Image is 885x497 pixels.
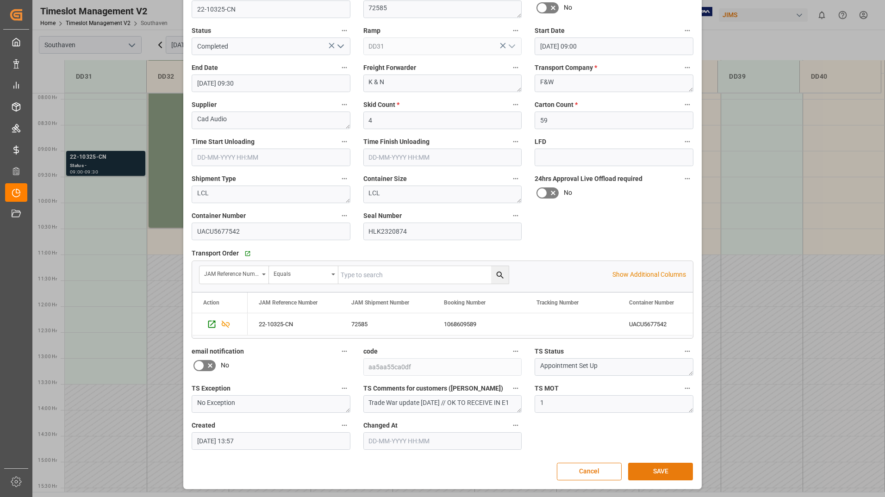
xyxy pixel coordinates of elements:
span: TS Comments for customers ([PERSON_NAME]) [363,384,503,393]
div: UACU5677542 [618,313,710,335]
span: Tracking Number [536,299,579,306]
span: email notification [192,347,244,356]
div: Action [203,299,219,306]
span: Shipment Type [192,174,236,184]
span: Supplier [192,100,217,110]
button: Supplier [338,99,350,111]
button: email notification [338,345,350,357]
button: TS Status [681,345,693,357]
span: TS Exception [192,384,231,393]
button: open menu [269,266,338,284]
input: DD-MM-YYYY HH:MM [192,432,350,450]
button: TS Exception [338,382,350,394]
button: LFD [681,136,693,148]
input: Type to search/select [192,37,350,55]
textarea: No Exception [192,395,350,413]
span: Status [192,26,211,36]
button: Container Number [338,210,350,222]
textarea: LCL [192,186,350,203]
input: DD-MM-YYYY HH:MM [192,149,350,166]
input: DD-MM-YYYY HH:MM [192,75,350,92]
span: TS MOT [535,384,559,393]
span: Ramp [363,26,380,36]
div: Equals [274,267,328,278]
span: Freight Forwarder [363,63,416,73]
button: open menu [333,39,347,54]
button: search button [491,266,509,284]
span: No [564,188,572,198]
div: Press SPACE to select this row. [192,313,248,335]
button: Start Date [681,25,693,37]
button: Container Size [510,173,522,185]
button: open menu [199,266,269,284]
textarea: 1 [535,395,693,413]
span: No [221,360,229,370]
button: Status [338,25,350,37]
button: Time Finish Unloading [510,136,522,148]
button: open menu [505,39,518,54]
span: Container Number [629,299,674,306]
input: DD-MM-YYYY HH:MM [535,37,693,55]
button: Changed At [510,419,522,431]
button: Transport Company * [681,62,693,74]
p: Show Additional Columns [612,270,686,280]
button: Ramp [510,25,522,37]
span: code [363,347,378,356]
span: Transport Company [535,63,597,73]
span: TS Status [535,347,564,356]
div: JAM Reference Number [204,267,259,278]
button: TS MOT [681,382,693,394]
button: Time Start Unloading [338,136,350,148]
div: 22-10325-CN [248,313,340,335]
span: Start Date [535,26,565,36]
span: LFD [535,137,546,147]
span: 24hrs Approval Live Offload required [535,174,642,184]
span: Changed At [363,421,398,430]
span: Created [192,421,215,430]
button: code [510,345,522,357]
button: Created [338,419,350,431]
input: Type to search/select [363,37,522,55]
button: SAVE [628,463,693,480]
span: Container Size [363,174,407,184]
input: DD-MM-YYYY HH:MM [363,149,522,166]
button: Carton Count * [681,99,693,111]
button: Cancel [557,463,622,480]
div: 1068609589 [433,313,525,335]
div: 72585 [340,313,433,335]
span: JAM Shipment Number [351,299,409,306]
button: TS Comments for customers ([PERSON_NAME]) [510,382,522,394]
button: Skid Count * [510,99,522,111]
textarea: Trade War update [DATE] // OK TO RECEIVE IN E1 [363,395,522,413]
span: No [564,3,572,12]
span: Booking Number [444,299,486,306]
button: Seal Number [510,210,522,222]
textarea: K & N [363,75,522,92]
input: DD-MM-YYYY HH:MM [363,432,522,450]
button: Shipment Type [338,173,350,185]
span: Time Start Unloading [192,137,255,147]
span: JAM Reference Number [259,299,318,306]
span: Skid Count [363,100,399,110]
span: Seal Number [363,211,402,221]
span: Container Number [192,211,246,221]
textarea: LCL [363,186,522,203]
span: Transport Order [192,248,239,258]
textarea: Cad Audio [192,112,350,129]
span: Time Finish Unloading [363,137,430,147]
span: End Date [192,63,218,73]
textarea: F&W [535,75,693,92]
input: Type to search [338,266,509,284]
textarea: Appointment Set Up [535,358,693,376]
textarea: 72585 [363,0,522,18]
span: Carton Count [535,100,578,110]
button: Freight Forwarder [510,62,522,74]
button: End Date [338,62,350,74]
button: 24hrs Approval Live Offload required [681,173,693,185]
